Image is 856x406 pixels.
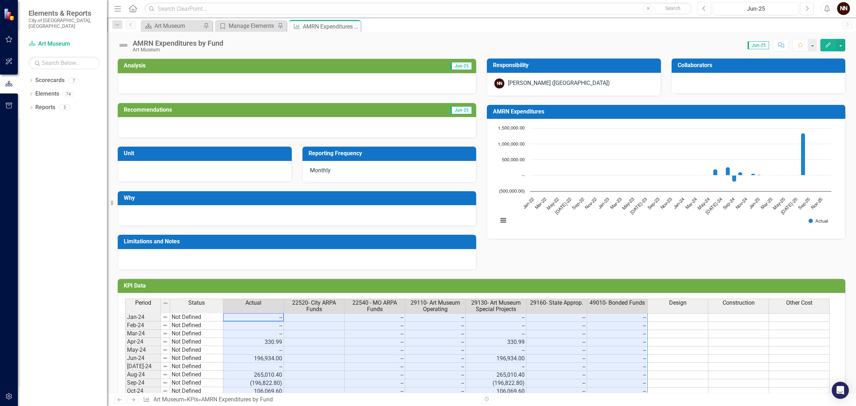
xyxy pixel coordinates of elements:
text: -- [522,173,525,178]
td: -- [587,322,648,330]
span: 29160- State Approp. [530,300,583,306]
div: [PERSON_NAME] ([GEOGRAPHIC_DATA]) [508,79,610,87]
td: -- [526,322,587,330]
h3: Why [124,195,473,201]
div: 7 [68,77,80,83]
td: -- [587,379,648,387]
text: [DATE]-23 [630,197,648,215]
text: Nov-24 [735,197,748,210]
text: Sep-22 [571,197,585,210]
td: -- [587,338,648,346]
text: Nov-25 [810,197,824,210]
td: -- [526,313,587,322]
img: 8DAGhfEEPCf229AAAAAElFTkSuQmCC [162,355,168,361]
td: Not Defined [170,371,223,379]
h3: Collaborators [678,62,842,68]
text: [DATE]-22 [554,197,573,215]
td: -- [223,322,284,330]
img: 8DAGhfEEPCf229AAAAAElFTkSuQmCC [162,380,168,386]
td: -- [587,363,648,371]
img: 8DAGhfEEPCf229AAAAAElFTkSuQmCC [162,372,168,377]
div: Art Museum [154,21,202,30]
td: -- [223,313,284,322]
a: Art Museum [29,40,100,48]
span: 22540 - MO ARPA Funds [346,300,403,312]
td: -- [587,346,648,355]
text: May-23 [622,197,636,211]
button: Jun-25 [713,2,799,15]
span: Jun-25 [450,106,472,114]
svg: Interactive chart [494,125,835,232]
td: 106,069.60 [223,387,284,396]
span: Status [188,300,205,306]
td: -- [587,313,648,322]
td: [DATE]-24 [125,362,161,371]
td: Not Defined [170,338,223,346]
text: Jan-23 [597,197,610,210]
h3: Recommendations [124,107,363,113]
td: -- [345,346,405,355]
td: -- [466,330,526,338]
span: 49010- Bonded Funds [590,300,645,306]
td: -- [466,346,526,355]
a: Reports [35,103,55,112]
div: Open Intercom Messenger [832,382,849,399]
span: 22520- City ARPA Funds [285,300,343,312]
td: Mar-24 [125,330,161,338]
h3: Responsibility [493,62,657,68]
text: Jan-25 [748,197,761,210]
td: -- [526,355,587,363]
td: -- [526,379,587,387]
td: -- [466,313,526,322]
text: 500,000.00 [502,158,525,162]
a: Art Museum [153,396,184,403]
text: May-25 [772,197,786,211]
td: 265,010.40 [223,371,284,379]
td: Not Defined [170,379,223,387]
div: Monthly [302,161,477,182]
td: -- [587,355,648,363]
img: 8DAGhfEEPCf229AAAAAElFTkSuQmCC [162,314,168,320]
td: -- [345,338,405,346]
h3: Limitations and Notes [124,238,473,245]
span: Elements & Reports [29,9,100,17]
td: -- [526,387,587,396]
td: -- [587,387,648,396]
td: -- [405,330,466,338]
span: 29110- Art Museum Operating [407,300,464,312]
text: May-24 [697,197,711,211]
td: -- [345,387,405,396]
td: Not Defined [170,387,223,395]
text: Nov-22 [584,197,597,210]
h3: Analysis [124,62,297,69]
img: 8DAGhfEEPCf229AAAAAElFTkSuQmCC [162,323,168,328]
div: » » [143,396,476,404]
td: Jun-24 [125,354,161,362]
td: 265,010.40 [466,371,526,379]
td: 196,934.00 [223,355,284,363]
td: 196,934.00 [466,355,526,363]
path: Aug-24, 265,010.4. Actual. [726,167,730,176]
div: Art Museum [133,47,223,52]
td: -- [526,363,587,371]
span: Period [135,300,151,306]
button: NN [837,2,850,15]
span: Actual [245,300,261,306]
td: -- [405,355,466,363]
text: Sep-23 [647,197,661,210]
td: -- [345,330,405,338]
td: Not Defined [170,354,223,362]
img: 8DAGhfEEPCf229AAAAAElFTkSuQmCC [162,347,168,353]
td: (196,822.80) [466,379,526,387]
path: Oct-24, 106,069.6. Actual. [738,172,743,176]
img: 8DAGhfEEPCf229AAAAAElFTkSuQmCC [163,300,168,306]
td: -- [466,363,526,371]
img: ClearPoint Strategy [4,8,16,21]
input: Search Below... [29,57,100,69]
input: Search ClearPoint... [144,2,692,15]
td: -- [587,330,648,338]
td: -- [345,363,405,371]
path: Sep-24, -196,822.8. Actual. [732,176,737,182]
